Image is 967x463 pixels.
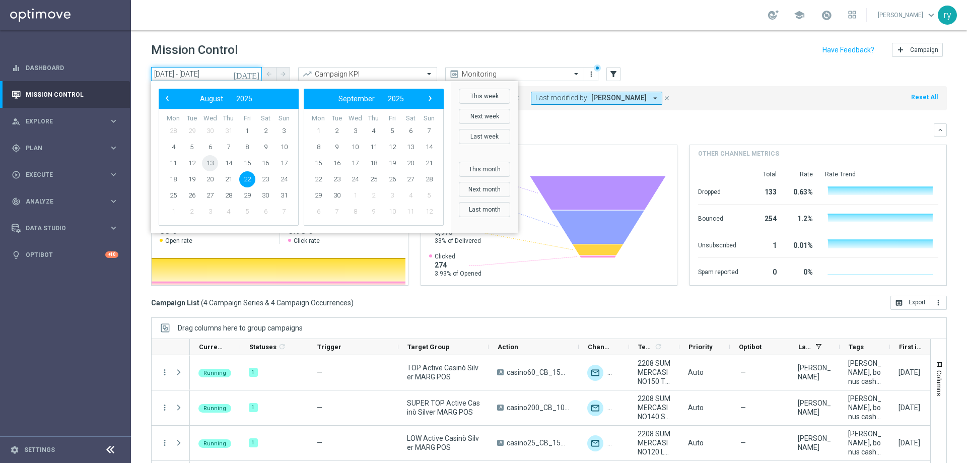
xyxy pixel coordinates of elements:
a: Mission Control [26,81,118,108]
span: 20 [402,155,419,171]
div: 0.01% [789,236,813,252]
i: arrow_drop_down [651,94,660,103]
i: more_vert [934,299,942,307]
i: arrow_forward [280,71,287,78]
button: equalizer Dashboard [11,64,119,72]
span: 15 [239,155,255,171]
div: Data Studio [12,224,109,233]
button: [DATE] [232,67,262,82]
span: 4 [402,187,419,204]
span: 14 [421,139,437,155]
span: 24 [276,171,292,187]
span: Analyze [26,199,109,205]
i: keyboard_arrow_right [109,170,118,179]
i: more_vert [160,368,169,377]
div: 1 [750,236,777,252]
button: lightbulb Optibot +10 [11,251,119,259]
span: 14 [221,155,237,171]
span: 7 [221,139,237,155]
span: 3 [347,123,363,139]
span: 30 [329,187,345,204]
span: 24 [347,171,363,187]
span: Drag columns here to group campaigns [178,324,303,332]
span: Calculate column [277,341,286,352]
span: Channel [588,343,612,351]
span: school [794,10,805,21]
span: cb perso, bonus cash, up-selling, gaming, talent [848,429,881,456]
span: Calculate column [653,341,662,352]
div: radina yordanova [798,399,831,417]
span: 9 [366,204,382,220]
span: August [200,95,223,103]
button: ‹ [161,92,174,105]
span: 5 [239,204,255,220]
div: Total [750,170,777,178]
div: 1 [249,368,258,377]
span: 13 [402,139,419,155]
div: Press SPACE to select this row. [152,355,190,390]
th: weekday [401,114,420,123]
span: 3 [384,187,400,204]
button: 2025 [230,92,259,105]
th: weekday [383,114,401,123]
i: more_vert [587,70,595,78]
div: Explore [12,117,109,126]
button: 2025 [381,92,410,105]
div: 0.63% [789,183,813,199]
i: lightbulb [12,250,21,259]
i: [DATE] [233,70,260,79]
span: 9 [257,139,273,155]
span: 2025 [236,95,252,103]
span: TOP Active Casinò Silver MARG POS [407,363,480,381]
span: 2 [184,204,200,220]
span: 5 [384,123,400,139]
div: Press SPACE to select this row. [152,390,190,426]
span: 17 [347,155,363,171]
div: Row Groups [178,324,303,332]
span: casino25_CB_15%upto120 [507,438,570,447]
button: add Campaign [892,43,943,57]
span: 7 [329,204,345,220]
span: Open rate [165,237,192,245]
span: Data Studio [26,225,109,231]
div: Dropped [698,183,738,199]
th: weekday [238,114,256,123]
span: ( [201,298,203,307]
div: Plan [12,144,109,153]
i: keyboard_arrow_right [109,196,118,206]
span: Running [203,405,226,412]
div: 133 [750,183,777,199]
span: cb perso, bonus cash, up-selling, gaming, talent [848,359,881,386]
span: Trigger [317,343,341,351]
th: weekday [256,114,275,123]
span: 22 [239,171,255,187]
span: Tags [849,343,864,351]
button: person_search Explore keyboard_arrow_right [11,117,119,125]
span: 3 [202,204,218,220]
span: 23 [257,171,273,187]
bs-daterangepicker-container: calendar [151,81,518,233]
h3: Campaign List [151,298,354,307]
div: 0% [789,263,813,279]
input: Have Feedback? [822,46,874,53]
button: open_in_browser Export [890,296,930,310]
span: 12 [421,204,437,220]
span: 29 [184,123,200,139]
span: 17 [276,155,292,171]
img: Other [607,400,624,416]
span: casino60_CB_15%upto150 [507,368,570,377]
button: more_vert [930,296,947,310]
div: ry [938,6,957,25]
span: Plan [26,145,109,151]
span: Click rate [294,237,320,245]
button: close [662,93,671,104]
img: Other [607,365,624,381]
div: Data Studio keyboard_arrow_right [11,224,119,232]
span: 16 [257,155,273,171]
button: filter_alt [606,67,620,81]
